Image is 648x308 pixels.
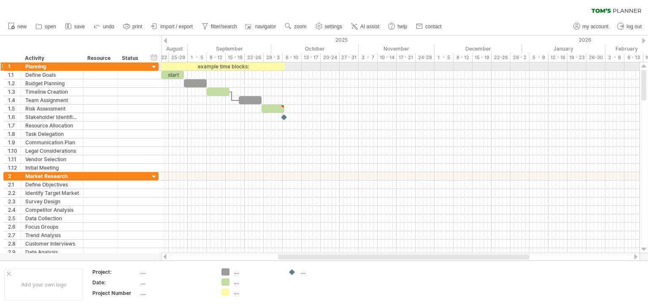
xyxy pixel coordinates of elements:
div: 1.9 [8,138,21,146]
a: navigator [244,21,278,32]
div: Task Delegation [25,130,79,138]
div: 1.2 [8,79,21,87]
div: 1.8 [8,130,21,138]
span: undo [103,24,114,30]
div: 2.7 [8,231,21,239]
span: navigator [255,24,276,30]
div: 22-26 [245,53,264,62]
div: 1.7 [8,122,21,130]
div: 15 - 19 [472,53,491,62]
div: 19 - 23 [567,53,586,62]
div: 2.5 [8,214,21,222]
div: Planning [25,62,79,70]
div: 6 - 10 [283,53,302,62]
div: 2.9 [8,248,21,256]
div: 2.2 [8,189,21,197]
div: 25-29 [169,53,188,62]
div: November 2025 [359,44,435,53]
div: Team Assignment [25,96,79,104]
div: Data Analysis [25,248,79,256]
div: Focus Groups [25,223,79,231]
span: new [17,24,27,30]
span: help [397,24,407,30]
span: zoom [294,24,306,30]
div: 12 - 16 [548,53,567,62]
div: 29 - 3 [264,53,283,62]
div: 5 - 9 [529,53,548,62]
div: 13 - 17 [302,53,321,62]
div: October 2025 [271,44,359,53]
div: 22-26 [491,53,510,62]
div: Risk Assessment [25,105,79,113]
div: start [161,71,184,79]
span: AI assist [360,24,379,30]
span: filter/search [211,24,237,30]
div: 10 - 14 [378,53,397,62]
a: settings [313,21,345,32]
div: example time blocks: [161,62,285,70]
div: 1 [8,62,21,70]
div: Resource [87,54,113,62]
div: 15 - 19 [226,53,245,62]
div: Activity [25,54,78,62]
div: 20-24 [321,53,340,62]
a: help [386,21,410,32]
a: AI assist [349,21,382,32]
a: import / export [149,21,195,32]
span: print [132,24,142,30]
div: 3 - 7 [359,53,378,62]
span: import / export [160,24,193,30]
div: January 2026 [522,44,605,53]
span: my account [583,24,608,30]
a: contact [414,21,444,32]
a: undo [92,21,117,32]
span: open [45,24,56,30]
div: Add your own logo [4,269,83,300]
div: Identify Target Market [25,189,79,197]
div: Timeline Creation [25,88,79,96]
div: 2.1 [8,181,21,189]
div: Define Objectives [25,181,79,189]
div: Project Number [92,289,139,297]
div: 2.6 [8,223,21,231]
span: save [74,24,85,30]
div: 2.4 [8,206,21,214]
div: Market Research [25,172,79,180]
a: save [63,21,87,32]
div: 1.12 [8,164,21,172]
div: 17 - 21 [397,53,416,62]
a: new [6,21,29,32]
div: 1.10 [8,147,21,155]
div: Customer Interviews [25,240,79,248]
div: .... [234,278,280,286]
a: print [121,21,145,32]
div: .... [140,279,211,286]
div: 1 - 5 [188,53,207,62]
div: Communication Plan [25,138,79,146]
div: 1.3 [8,88,21,96]
div: Status [122,54,140,62]
div: Stakeholder Identification [25,113,79,121]
div: Resource Allocation [25,122,79,130]
div: 2.3 [8,197,21,205]
div: Trend Analysis [25,231,79,239]
div: 27 - 31 [340,53,359,62]
a: log out [615,21,644,32]
div: .... [140,268,211,276]
div: Data Collection [25,214,79,222]
a: open [33,21,59,32]
div: 24-28 [416,53,435,62]
div: 1.5 [8,105,21,113]
div: Initial Meeting [25,164,79,172]
div: Budget Planning [25,79,79,87]
div: Define Goals [25,71,79,79]
div: 2.8 [8,240,21,248]
div: 26-30 [586,53,605,62]
div: Date: [92,279,139,286]
div: 2 - 6 [605,53,624,62]
div: .... [300,268,346,276]
div: .... [140,289,211,297]
span: contact [425,24,442,30]
span: settings [325,24,342,30]
div: .... [234,268,280,276]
